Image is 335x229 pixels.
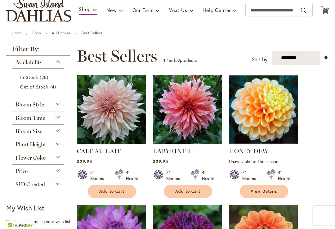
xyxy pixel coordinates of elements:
[6,218,74,225] div: You have no items in your wish list.
[6,203,44,212] strong: My Wish List
[40,74,50,80] span: 28
[82,31,102,35] strong: Best Sellers
[16,168,28,175] span: Price
[32,31,41,35] a: Shop
[12,31,21,35] a: Home
[163,55,197,65] p: - of products
[166,169,184,182] div: 7" Blooms
[88,185,136,198] button: Add to Cart
[77,158,92,164] span: $29.95
[52,31,71,35] a: All Dahlias
[153,158,168,164] span: $29.95
[77,147,121,155] a: CAFE AU LAIT
[229,158,298,164] p: Unavailable for the season
[16,128,42,135] span: Bloom Size
[16,181,45,188] span: SID Created
[202,169,215,182] div: 4' Height
[167,57,171,63] span: 16
[163,57,165,63] span: 1
[20,74,38,80] span: In Stock
[229,147,268,155] a: HONEY DEW
[90,169,108,182] div: 8" Blooms
[153,75,222,144] img: Labyrinth
[99,189,125,194] span: Add to Cart
[20,84,49,90] span: Out of Stock
[6,46,70,56] strong: Filter By:
[16,154,46,161] span: Flower Color
[251,189,277,194] span: View Details
[175,189,201,194] span: Add to Cart
[229,75,298,144] img: Honey Dew
[77,75,146,144] img: Café Au Lait
[5,207,22,224] iframe: Launch Accessibility Center
[126,169,139,182] div: 4' Height
[175,57,180,63] span: 32
[278,169,291,182] div: 4' Height
[132,7,154,13] span: Our Farm
[242,169,260,182] div: 7" Blooms
[16,141,46,148] span: Plant Height
[153,139,222,145] a: Labyrinth
[77,47,157,65] span: Best Sellers
[50,84,58,90] span: 4
[16,114,45,121] span: Bloom Time
[229,139,298,145] a: Honey Dew
[20,84,58,90] a: Out of Stock 4
[252,54,269,65] label: Sort by:
[203,7,231,13] span: Help Center
[16,101,44,108] span: Bloom Style
[169,7,187,13] span: Visit Us
[240,185,288,198] a: View Details
[77,139,146,145] a: Café Au Lait
[79,6,91,12] span: Shop
[153,147,191,155] a: LABYRINTH
[16,59,42,66] span: Availability
[20,74,58,80] a: In Stock 28
[106,7,117,13] span: New
[164,185,212,198] button: Add to Cart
